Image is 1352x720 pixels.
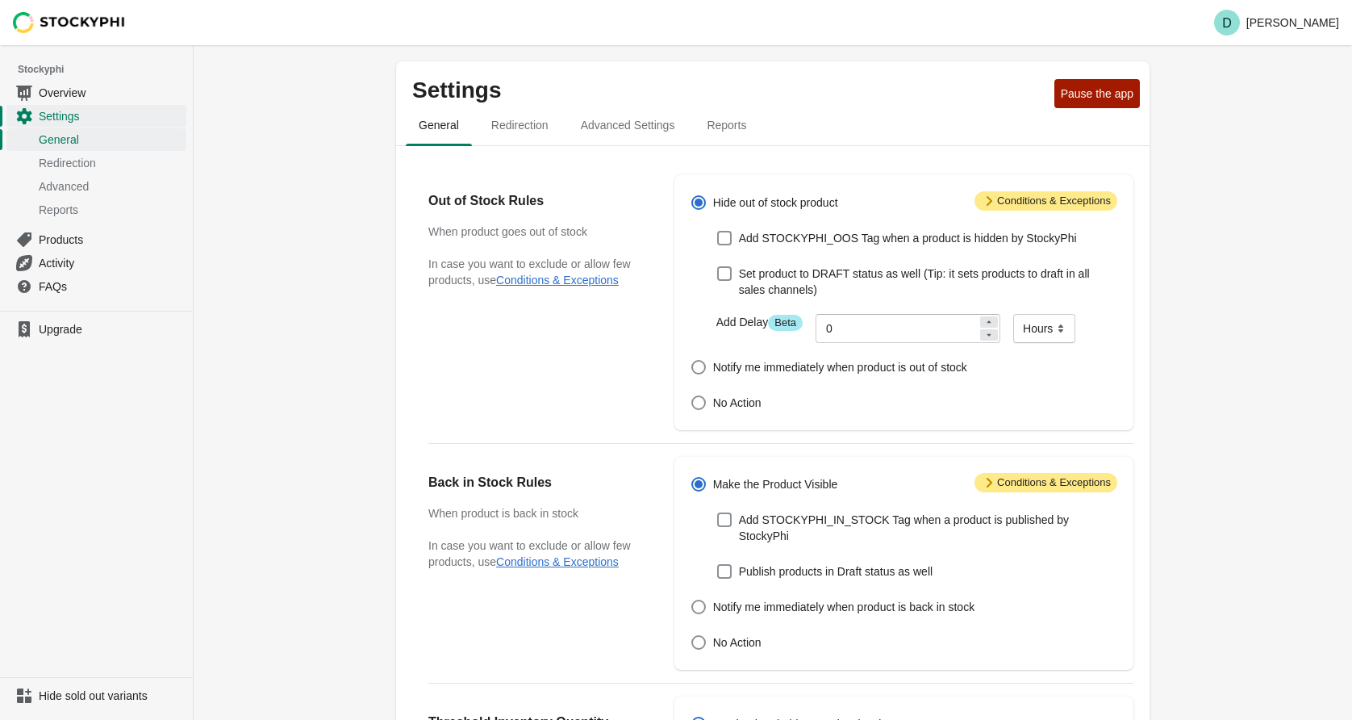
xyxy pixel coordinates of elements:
[39,232,183,248] span: Products
[403,104,475,146] button: general
[974,473,1117,492] span: Conditions & Exceptions
[691,104,762,146] button: reports
[475,104,565,146] button: redirection
[496,274,619,287] button: Conditions & Exceptions
[713,476,838,492] span: Make the Product Visible
[6,274,186,298] a: FAQs
[1054,79,1140,108] button: Pause the app
[974,191,1117,211] span: Conditions & Exceptions
[768,315,803,331] span: Beta
[713,359,967,375] span: Notify me immediately when product is out of stock
[39,108,183,124] span: Settings
[568,111,688,140] span: Advanced Settings
[496,555,619,568] button: Conditions & Exceptions
[428,473,642,492] h2: Back in Stock Rules
[39,278,183,295] span: FAQs
[6,318,186,341] a: Upgrade
[18,61,193,77] span: Stockyphi
[716,314,803,331] label: Add Delay
[6,104,186,128] a: Settings
[739,230,1077,246] span: Add STOCKYPHI_OOS Tag when a product is hidden by StockyPhi
[428,538,642,570] p: In case you want to exclude or allow few products, use
[1061,87,1133,100] span: Pause the app
[1246,16,1339,29] p: [PERSON_NAME]
[428,256,642,288] p: In case you want to exclude or allow few products, use
[6,684,186,707] a: Hide sold out variants
[739,266,1117,298] span: Set product to DRAFT status as well (Tip: it sets products to draft in all sales channels)
[739,512,1117,544] span: Add STOCKYPHI_IN_STOCK Tag when a product is published by StockyPhi
[39,688,183,704] span: Hide sold out variants
[1214,10,1240,36] span: Avatar with initials D
[1222,16,1232,30] text: D
[428,224,642,240] h3: When product goes out of stock
[39,321,183,337] span: Upgrade
[713,599,974,615] span: Notify me immediately when product is back in stock
[39,255,183,271] span: Activity
[1208,6,1346,39] button: Avatar with initials D[PERSON_NAME]
[565,104,691,146] button: Advanced settings
[6,151,186,174] a: Redirection
[6,198,186,221] a: Reports
[428,191,642,211] h2: Out of Stock Rules
[713,634,762,651] span: No Action
[39,202,183,218] span: Reports
[39,178,183,195] span: Advanced
[13,12,126,33] img: Stockyphi
[39,132,183,148] span: General
[739,563,933,580] span: Publish products in Draft status as well
[713,395,762,411] span: No Action
[6,174,186,198] a: Advanced
[6,128,186,151] a: General
[478,111,561,140] span: Redirection
[694,111,759,140] span: Reports
[412,77,1048,103] p: Settings
[6,81,186,104] a: Overview
[6,228,186,251] a: Products
[713,195,838,211] span: Hide out of stock product
[39,85,183,101] span: Overview
[39,155,183,171] span: Redirection
[406,111,472,140] span: General
[428,505,642,521] h3: When product is back in stock
[6,251,186,274] a: Activity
